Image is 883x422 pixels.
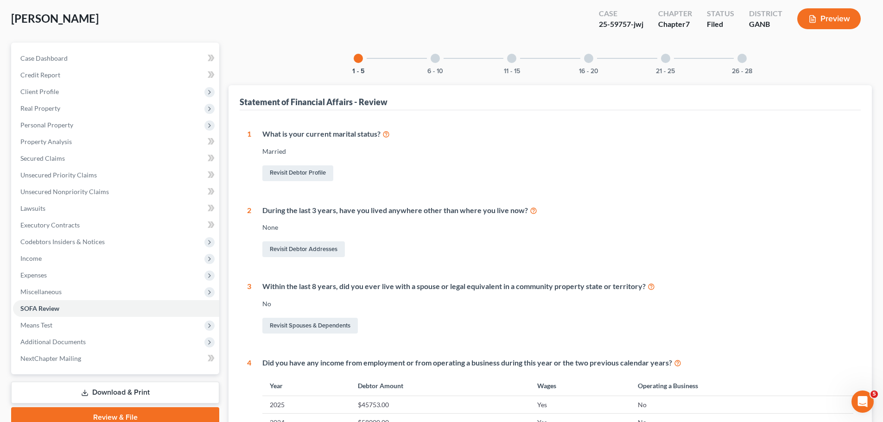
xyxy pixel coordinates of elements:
[870,391,878,398] span: 5
[20,104,60,112] span: Real Property
[13,50,219,67] a: Case Dashboard
[851,391,874,413] iframe: Intercom live chat
[686,19,690,28] span: 7
[20,254,42,262] span: Income
[630,396,853,414] td: No
[20,304,59,312] span: SOFA Review
[20,188,109,195] span: Unsecured Nonpriority Claims
[20,154,65,162] span: Secured Claims
[11,382,219,403] a: Download & Print
[262,147,853,156] div: Married
[20,271,47,279] span: Expenses
[579,68,598,75] button: 16 - 20
[599,8,643,19] div: Case
[20,54,68,62] span: Case Dashboard
[732,68,752,75] button: 26 - 28
[350,376,529,396] th: Debtor Amount
[247,281,251,335] div: 3
[749,8,782,19] div: District
[262,223,853,232] div: None
[749,19,782,30] div: GANB
[262,205,853,216] div: During the last 3 years, have you lived anywhere other than where you live now?
[20,204,45,212] span: Lawsuits
[262,318,358,334] a: Revisit Spouses & Dependents
[427,68,443,75] button: 6 - 10
[262,358,853,368] div: Did you have any income from employment or from operating a business during this year or the two ...
[20,71,60,79] span: Credit Report
[13,150,219,167] a: Secured Claims
[658,19,692,30] div: Chapter
[658,8,692,19] div: Chapter
[20,288,62,296] span: Miscellaneous
[262,376,350,396] th: Year
[20,321,52,329] span: Means Test
[262,165,333,181] a: Revisit Debtor Profile
[262,281,853,292] div: Within the last 8 years, did you ever live with a spouse or legal equivalent in a community prope...
[11,12,99,25] span: [PERSON_NAME]
[262,396,350,414] td: 2025
[504,68,520,75] button: 11 - 15
[262,241,345,257] a: Revisit Debtor Addresses
[530,396,630,414] td: Yes
[20,338,86,346] span: Additional Documents
[350,396,529,414] td: $45753.00
[707,19,734,30] div: Filed
[599,19,643,30] div: 25-59757-jwj
[656,68,675,75] button: 21 - 25
[20,238,105,246] span: Codebtors Insiders & Notices
[20,221,80,229] span: Executory Contracts
[20,171,97,179] span: Unsecured Priority Claims
[707,8,734,19] div: Status
[797,8,861,29] button: Preview
[630,376,853,396] th: Operating a Business
[13,200,219,217] a: Lawsuits
[20,88,59,95] span: Client Profile
[352,68,365,75] button: 1 - 5
[13,300,219,317] a: SOFA Review
[20,138,72,145] span: Property Analysis
[13,350,219,367] a: NextChapter Mailing
[262,129,853,139] div: What is your current marital status?
[13,133,219,150] a: Property Analysis
[13,217,219,233] a: Executory Contracts
[247,129,251,183] div: 1
[20,354,81,362] span: NextChapter Mailing
[13,183,219,200] a: Unsecured Nonpriority Claims
[530,376,630,396] th: Wages
[262,299,853,309] div: No
[13,167,219,183] a: Unsecured Priority Claims
[20,121,73,129] span: Personal Property
[13,67,219,83] a: Credit Report
[247,205,251,259] div: 2
[240,96,388,107] div: Statement of Financial Affairs - Review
